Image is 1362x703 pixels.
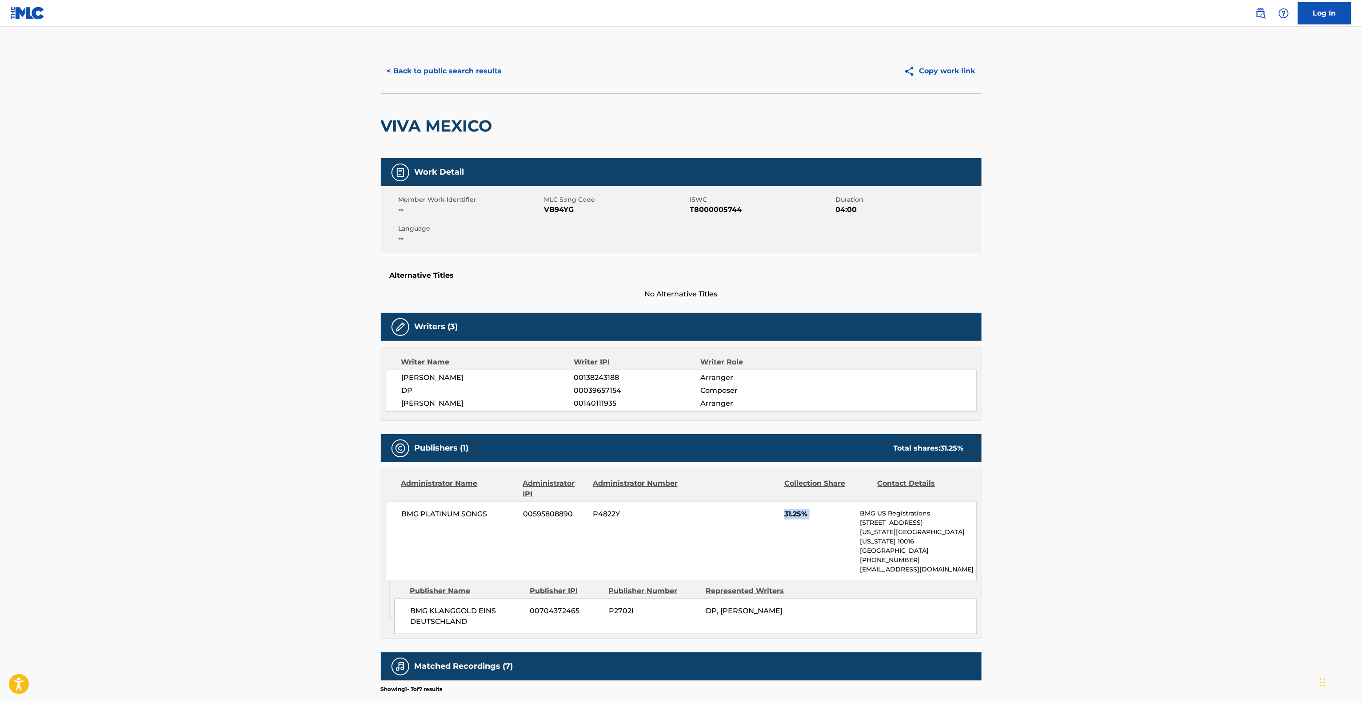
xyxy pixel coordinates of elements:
[784,509,853,519] span: 31.25%
[544,195,688,204] span: MLC Song Code
[399,224,542,233] span: Language
[1278,8,1289,19] img: help
[860,518,976,527] p: [STREET_ADDRESS]
[530,586,602,596] div: Publisher IPI
[898,60,982,82] button: Copy work link
[836,204,979,215] span: 04:00
[395,661,406,672] img: Matched Recordings
[381,685,443,693] p: Showing 1 - 7 of 7 results
[415,661,513,671] h5: Matched Recordings (7)
[401,357,574,367] div: Writer Name
[574,385,700,396] span: 00039657154
[415,167,464,177] h5: Work Detail
[402,509,517,519] span: BMG PLATINUM SONGS
[1275,4,1293,22] div: Help
[574,357,700,367] div: Writer IPI
[609,586,699,596] div: Publisher Number
[574,372,700,383] span: 00138243188
[395,443,406,454] img: Publishers
[1298,2,1351,24] a: Log In
[399,195,542,204] span: Member Work Identifier
[11,7,45,20] img: MLC Logo
[593,478,679,499] div: Administrator Number
[860,555,976,565] p: [PHONE_NUMBER]
[1252,4,1270,22] a: Public Search
[402,372,574,383] span: [PERSON_NAME]
[878,478,964,499] div: Contact Details
[415,322,458,332] h5: Writers (3)
[690,195,834,204] span: ISWC
[894,443,964,454] div: Total shares:
[523,509,586,519] span: 00595808890
[544,204,688,215] span: VB94YG
[941,444,964,452] span: 31.25 %
[402,385,574,396] span: DP
[1318,660,1362,703] iframe: Chat Widget
[706,586,797,596] div: Represented Writers
[593,509,679,519] span: P4822Y
[700,398,815,409] span: Arranger
[784,478,871,499] div: Collection Share
[609,606,699,616] span: P2702I
[860,546,976,555] p: [GEOGRAPHIC_DATA]
[836,195,979,204] span: Duration
[390,271,973,280] h5: Alternative Titles
[410,586,523,596] div: Publisher Name
[402,398,574,409] span: [PERSON_NAME]
[399,233,542,244] span: --
[415,443,469,453] h5: Publishers (1)
[381,116,497,136] h2: VIVA MEXICO
[700,372,815,383] span: Arranger
[395,167,406,178] img: Work Detail
[530,606,602,616] span: 00704372465
[523,478,586,499] div: Administrator IPI
[860,509,976,518] p: BMG US Registrations
[860,565,976,574] p: [EMAIL_ADDRESS][DOMAIN_NAME]
[1255,8,1266,19] img: search
[395,322,406,332] img: Writers
[706,607,783,615] span: DP, [PERSON_NAME]
[381,60,508,82] button: < Back to public search results
[690,204,834,215] span: T8000005744
[410,606,523,627] span: BMG KLANGGOLD EINS DEUTSCHLAND
[904,66,919,77] img: Copy work link
[401,478,516,499] div: Administrator Name
[399,204,542,215] span: --
[860,527,976,546] p: [US_STATE][GEOGRAPHIC_DATA][US_STATE] 10016
[574,398,700,409] span: 00140111935
[700,357,815,367] div: Writer Role
[1320,669,1326,696] div: Drag
[700,385,815,396] span: Composer
[381,289,982,300] span: No Alternative Titles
